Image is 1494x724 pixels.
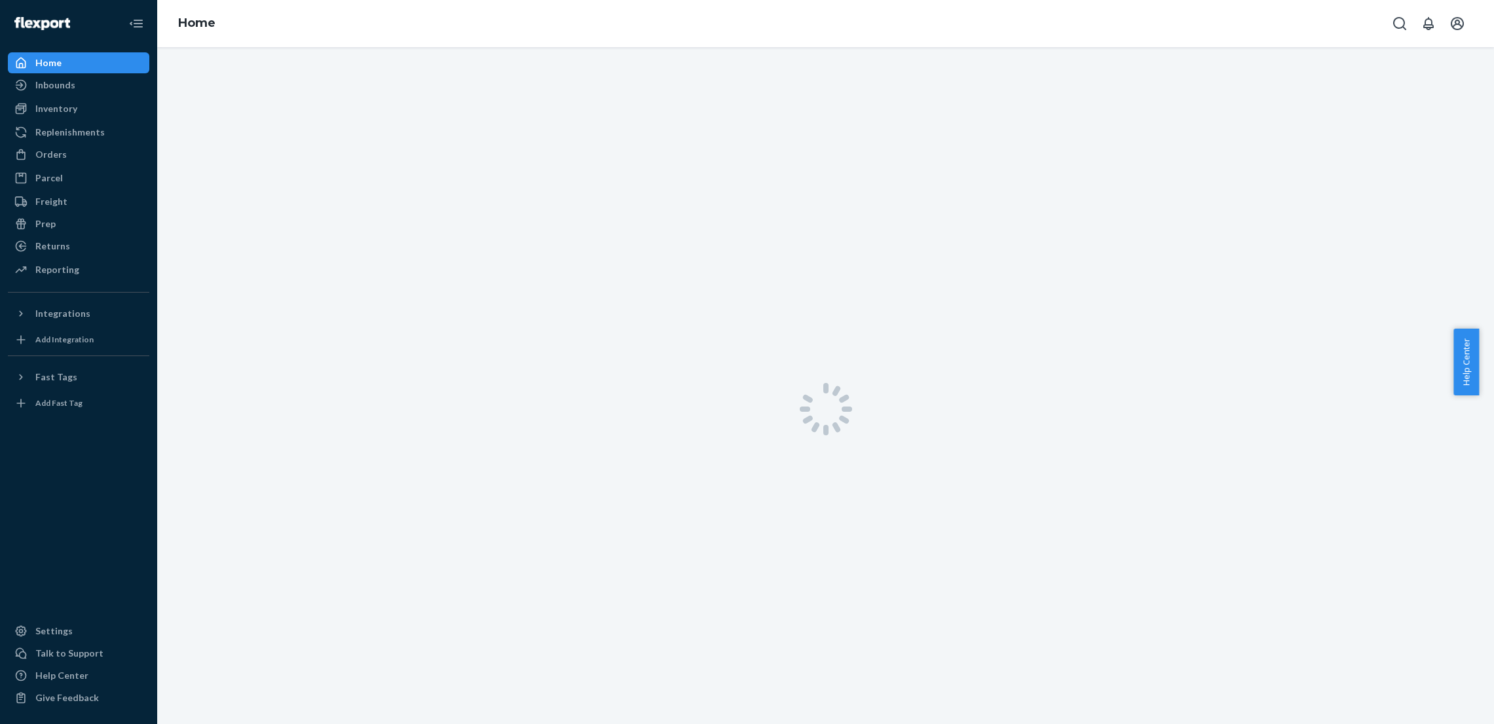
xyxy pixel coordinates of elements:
[8,98,149,119] a: Inventory
[8,213,149,234] a: Prep
[35,691,99,704] div: Give Feedback
[8,329,149,350] a: Add Integration
[35,102,77,115] div: Inventory
[8,303,149,324] button: Integrations
[1387,10,1413,37] button: Open Search Box
[8,393,149,414] a: Add Fast Tag
[178,16,215,30] a: Home
[35,195,67,208] div: Freight
[1453,329,1479,395] button: Help Center
[8,687,149,708] button: Give Feedback
[35,334,94,345] div: Add Integration
[35,240,70,253] div: Returns
[35,624,73,638] div: Settings
[8,643,149,664] button: Talk to Support
[8,191,149,212] a: Freight
[123,10,149,37] button: Close Navigation
[8,367,149,388] button: Fast Tags
[8,122,149,143] a: Replenishments
[35,56,62,69] div: Home
[8,52,149,73] a: Home
[35,217,56,230] div: Prep
[8,621,149,642] a: Settings
[8,259,149,280] a: Reporting
[8,665,149,686] a: Help Center
[1415,10,1442,37] button: Open notifications
[35,647,103,660] div: Talk to Support
[35,126,105,139] div: Replenishments
[1444,10,1470,37] button: Open account menu
[35,669,88,682] div: Help Center
[8,75,149,96] a: Inbounds
[35,79,75,92] div: Inbounds
[168,5,226,43] ol: breadcrumbs
[35,148,67,161] div: Orders
[14,17,70,30] img: Flexport logo
[8,144,149,165] a: Orders
[35,397,83,408] div: Add Fast Tag
[8,168,149,189] a: Parcel
[35,172,63,185] div: Parcel
[35,371,77,384] div: Fast Tags
[35,263,79,276] div: Reporting
[8,236,149,257] a: Returns
[35,307,90,320] div: Integrations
